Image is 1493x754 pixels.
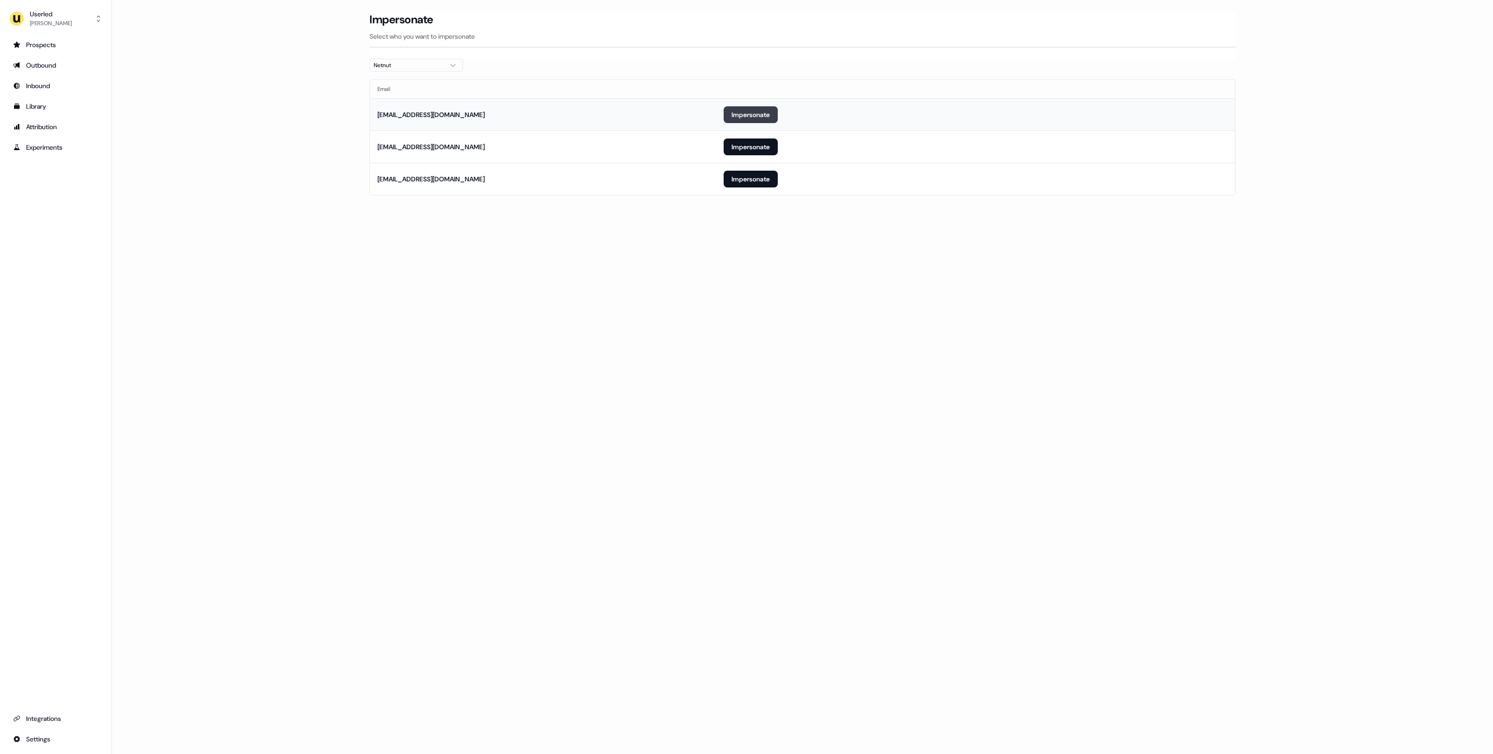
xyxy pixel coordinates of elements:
[13,102,98,111] div: Library
[7,58,104,73] a: Go to outbound experience
[7,78,104,93] a: Go to Inbound
[13,122,98,131] div: Attribution
[370,32,1235,41] p: Select who you want to impersonate
[724,106,778,123] button: Impersonate
[7,732,104,747] a: Go to integrations
[13,143,98,152] div: Experiments
[7,37,104,52] a: Go to prospects
[13,734,98,744] div: Settings
[7,119,104,134] a: Go to attribution
[377,142,485,152] div: [EMAIL_ADDRESS][DOMAIN_NAME]
[370,80,716,98] th: Email
[13,61,98,70] div: Outbound
[724,171,778,187] button: Impersonate
[7,140,104,155] a: Go to experiments
[13,714,98,723] div: Integrations
[30,19,72,28] div: [PERSON_NAME]
[13,40,98,49] div: Prospects
[370,13,433,27] h3: Impersonate
[377,174,485,184] div: [EMAIL_ADDRESS][DOMAIN_NAME]
[7,711,104,726] a: Go to integrations
[30,9,72,19] div: Userled
[724,138,778,155] button: Impersonate
[374,61,444,70] div: Netnut
[370,59,463,72] button: Netnut
[377,110,485,119] div: [EMAIL_ADDRESS][DOMAIN_NAME]
[7,7,104,30] button: Userled[PERSON_NAME]
[13,81,98,90] div: Inbound
[7,99,104,114] a: Go to templates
